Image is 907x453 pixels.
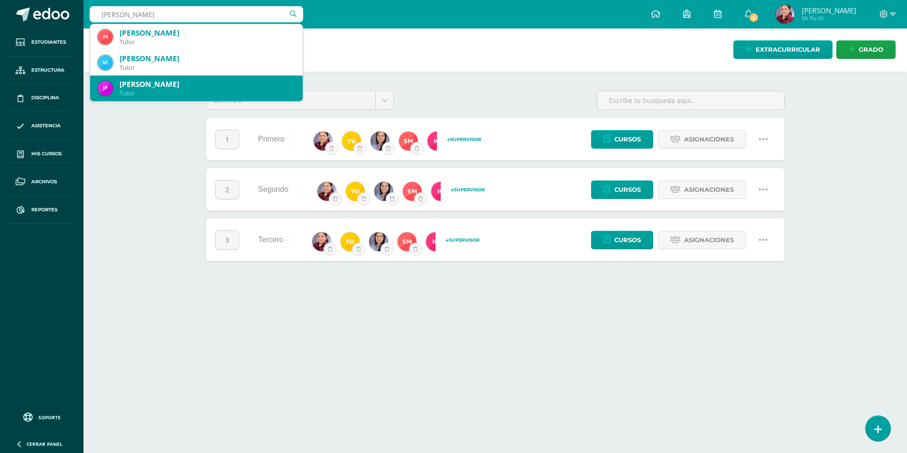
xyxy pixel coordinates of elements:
span: Cursos [614,181,641,198]
span: Extracurricular [756,41,820,58]
div: Tutor [120,89,295,97]
a: Asignaciones [658,180,746,199]
a: Grado [836,40,896,59]
a: Disciplina [8,85,76,113]
span: Soporte [38,414,61,421]
img: d9839faed36835e881210bda955146b6.png [427,132,446,151]
span: Asignaciones [684,131,734,148]
span: Disciplina [31,94,59,102]
img: a4c9654d905a1a01dc2161da199b9124.png [398,232,416,251]
a: Estructura [8,57,76,85]
span: Archivos [31,178,57,186]
a: Cursos [591,231,653,249]
span: Estudiantes [31,38,66,46]
img: cd351d3d8a4001e278b4be47b7b4112c.png [374,182,393,201]
span: Cursos [614,231,641,249]
img: 93b7b67941b764bb747a7261d69f45f2.png [341,232,360,251]
span: Mis cursos [31,150,62,158]
a: Archivos [8,168,76,196]
a: Asistencia [8,112,76,140]
a: Estudiantes [8,28,76,57]
input: Busca un usuario... [90,6,303,22]
img: d6b8000caef82a835dfd50702ce5cd6f.png [776,5,795,24]
span: Supervisor [451,187,485,192]
span: Estructura [31,66,65,74]
img: ca38207ff64f461ec141487f36af9fbf.png [314,132,333,151]
img: d9839faed36835e881210bda955146b6.png [426,232,445,251]
a: Asignaciones [658,231,746,249]
img: 93b7b67941b764bb747a7261d69f45f2.png [346,182,365,201]
a: Mis cursos [8,140,76,168]
input: Escribe tu busqueda aqui... [597,91,784,110]
a: Soporte [11,410,72,423]
img: ca38207ff64f461ec141487f36af9fbf.png [312,232,331,251]
div: [PERSON_NAME] [120,54,295,64]
img: a4c9654d905a1a01dc2161da199b9124.png [399,132,418,151]
span: Cursos [614,131,641,148]
a: Segundo [258,185,288,193]
a: Asignaciones [658,130,746,149]
img: c7466edd0c2fd0610dc46b5e88d59793.png [98,81,113,96]
div: [PERSON_NAME] [120,28,295,38]
span: Asignaciones [684,181,734,198]
span: Grado [859,41,883,58]
img: cd351d3d8a4001e278b4be47b7b4112c.png [370,132,389,151]
img: 426210de6de793d069d26ba1c437abf0.png [98,55,113,70]
img: 93b7b67941b764bb747a7261d69f45f2.png [342,132,361,151]
div: [PERSON_NAME] [120,79,295,89]
span: 5 [749,12,759,23]
img: ca38207ff64f461ec141487f36af9fbf.png [317,182,336,201]
a: Cursos [591,180,653,199]
span: [PERSON_NAME] [802,6,856,15]
span: Asistencia [31,122,61,130]
a: Tercero [258,236,283,244]
span: Cerrar panel [27,441,63,447]
span: Mi Perfil [802,14,856,22]
div: Tutor [120,64,295,72]
img: cd351d3d8a4001e278b4be47b7b4112c.png [369,232,388,251]
span: Supervisor [447,137,481,142]
span: Reportes [31,206,57,214]
img: a4c9654d905a1a01dc2161da199b9124.png [403,182,422,201]
img: 3f8dcced8e4087e67c7976b666de68bd.png [98,29,113,45]
a: Primero [258,135,285,143]
span: Supervisor [445,237,480,243]
a: Cursos [591,130,653,149]
a: Extracurricular [733,40,833,59]
a: Reportes [8,196,76,224]
img: d9839faed36835e881210bda955146b6.png [431,182,450,201]
div: Tutor [120,38,295,46]
span: Asignaciones [684,231,734,249]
